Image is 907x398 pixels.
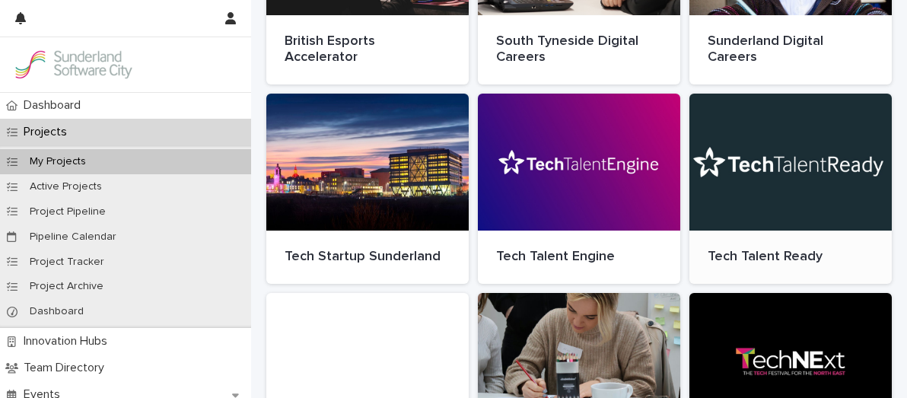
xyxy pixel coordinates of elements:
[18,231,129,244] p: Pipeline Calendar
[18,361,116,375] p: Team Directory
[18,280,116,293] p: Project Archive
[708,33,874,66] p: Sunderland Digital Careers
[689,94,892,284] a: Tech Talent Ready
[18,125,79,139] p: Projects
[18,180,114,193] p: Active Projects
[18,305,96,318] p: Dashboard
[478,94,680,284] a: Tech Talent Engine
[266,94,469,284] a: Tech Startup Sunderland
[285,249,450,266] p: Tech Startup Sunderland
[18,205,118,218] p: Project Pipeline
[496,33,662,66] p: South Tyneside Digital Careers
[708,249,874,266] p: Tech Talent Ready
[18,98,93,113] p: Dashboard
[496,249,662,266] p: Tech Talent Engine
[12,49,134,80] img: Kay6KQejSz2FjblR6DWv
[18,155,98,168] p: My Projects
[18,256,116,269] p: Project Tracker
[285,33,450,66] p: British Esports Accelerator
[18,334,119,349] p: Innovation Hubs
